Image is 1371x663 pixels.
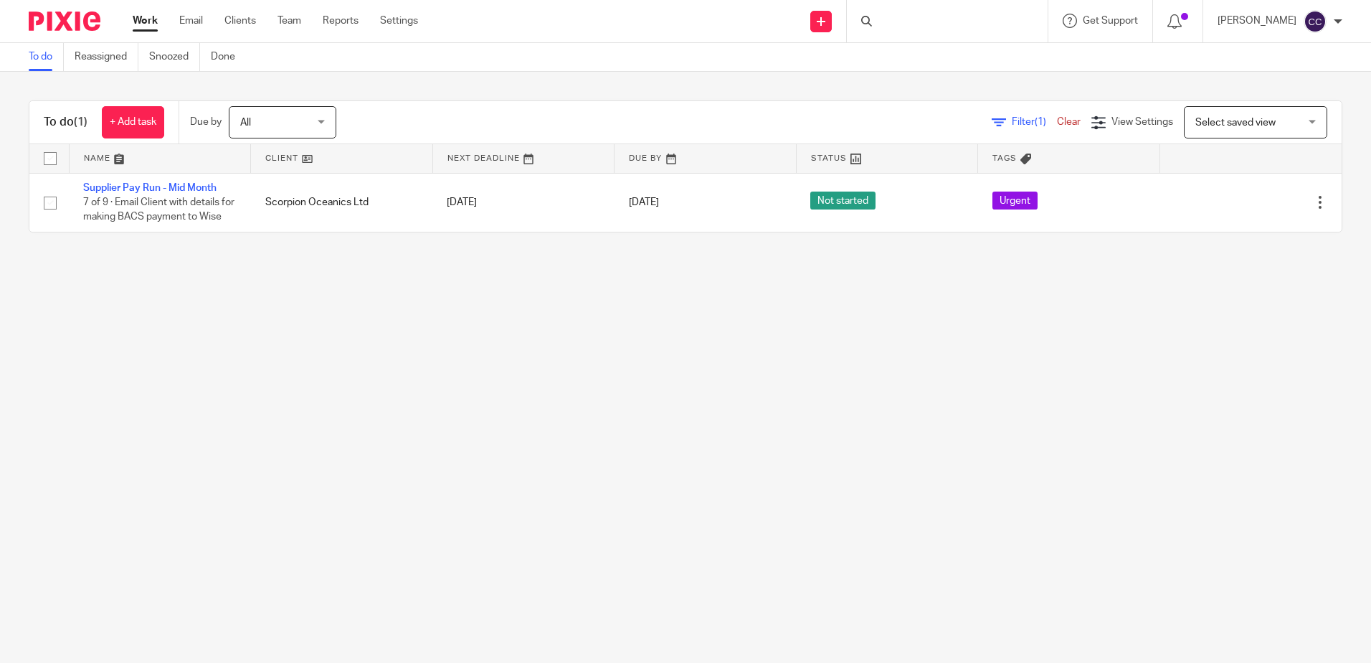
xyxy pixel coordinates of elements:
span: Not started [810,192,876,210]
span: 7 of 9 · Email Client with details for making BACS payment to Wise [83,197,234,222]
a: Team [277,14,301,28]
span: (1) [1035,117,1046,127]
h1: To do [44,115,87,130]
td: [DATE] [432,173,615,232]
td: Scorpion Oceanics Ltd [251,173,433,232]
span: Get Support [1083,16,1138,26]
a: + Add task [102,106,164,138]
p: [PERSON_NAME] [1218,14,1296,28]
img: svg%3E [1304,10,1327,33]
span: Urgent [992,192,1038,210]
span: Select saved view [1195,118,1276,128]
a: To do [29,43,64,71]
span: View Settings [1111,117,1173,127]
a: Reassigned [75,43,138,71]
span: Filter [1012,117,1057,127]
span: (1) [74,116,87,128]
p: Due by [190,115,222,129]
a: Clients [224,14,256,28]
a: Email [179,14,203,28]
span: Tags [992,154,1017,162]
span: All [240,118,251,128]
a: Reports [323,14,359,28]
a: Done [211,43,246,71]
a: Settings [380,14,418,28]
a: Supplier Pay Run - Mid Month [83,183,217,193]
img: Pixie [29,11,100,31]
span: [DATE] [629,197,659,207]
a: Clear [1057,117,1081,127]
a: Snoozed [149,43,200,71]
a: Work [133,14,158,28]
